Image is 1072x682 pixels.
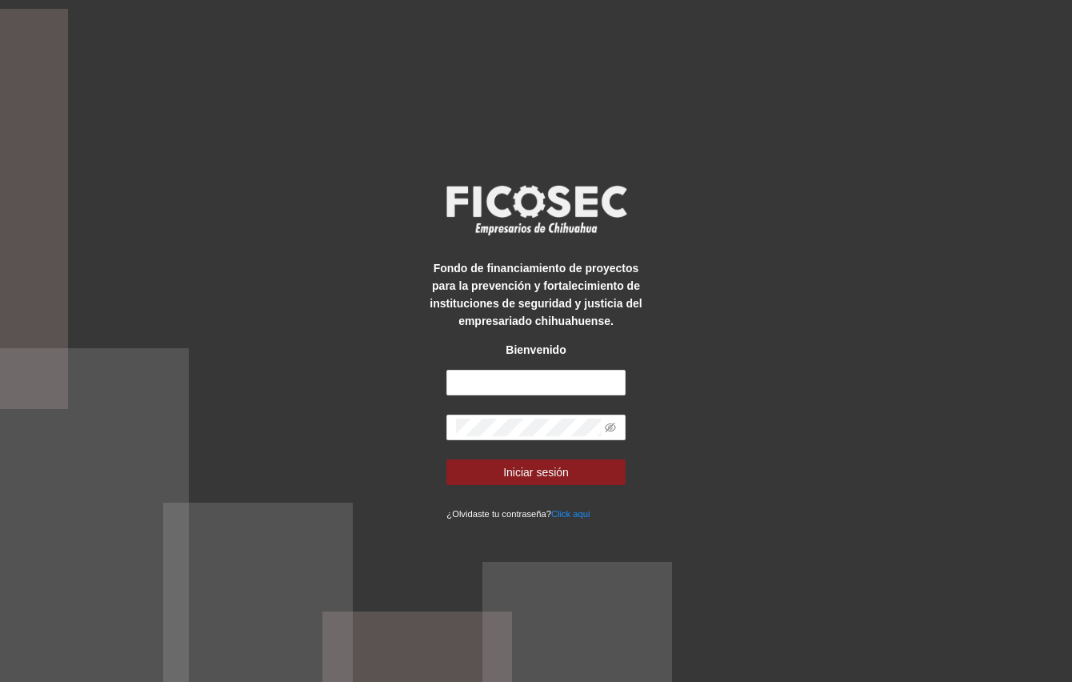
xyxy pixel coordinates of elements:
small: ¿Olvidaste tu contraseña? [446,509,590,519]
strong: Bienvenido [506,343,566,356]
button: Iniciar sesión [446,459,625,485]
a: Click aqui [551,509,590,519]
span: eye-invisible [605,422,616,433]
strong: Fondo de financiamiento de proyectos para la prevención y fortalecimiento de instituciones de seg... [430,262,642,327]
span: Iniciar sesión [503,463,569,481]
img: logo [436,180,636,239]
